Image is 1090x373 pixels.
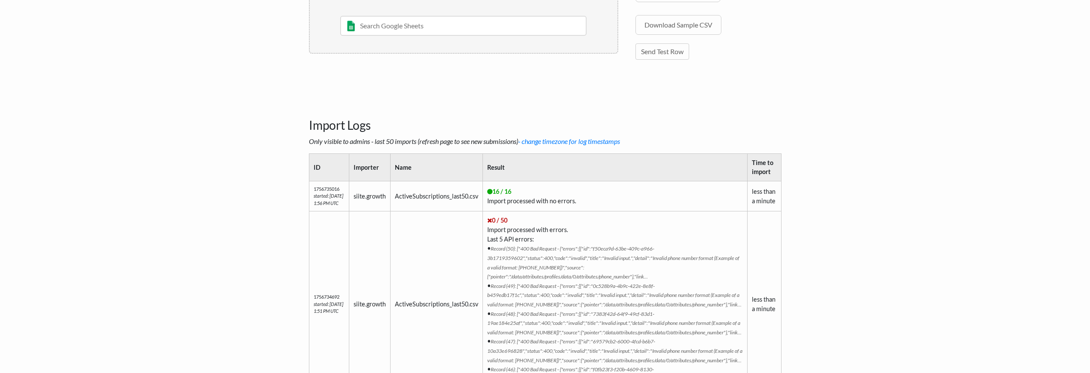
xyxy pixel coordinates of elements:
span: Record (49): ["400 Bad Request - {"errors":[{"id":"0c528b9a-4b9c-422e-8e8f-b459edb17f1c","status"... [487,283,742,308]
span: Record (48): ["400 Bad Request - {"errors":[{"id":"7383f42d-64f9-49cf-83d1-19ae184e25af","status"... [487,311,742,336]
th: Time to import [748,153,781,181]
h3: Import Logs [309,97,782,133]
i: started: [DATE] 1:51 PM UTC [314,301,343,314]
input: Search Google Sheets [340,16,586,36]
th: Result [483,153,748,181]
td: 1756735016 [309,181,349,211]
span: Record (50): ["400 Bad Request - {"errors":[{"id":"f50eca9d-63be-409c-a966-3b1719359602","status"... [487,245,739,280]
td: siite.growth [349,181,391,211]
td: ActiveSubscriptions_last50.csv [391,181,483,211]
td: less than a minute [748,181,781,211]
a: Download Sample CSV [635,15,721,35]
td: Import processed with no errors. [483,181,748,211]
i: Only visible to admins - last 50 imports (refresh page to see new submissions) [309,137,620,145]
span: 16 / 16 [487,188,511,195]
th: Importer [349,153,391,181]
span: Record (47): ["400 Bad Request - {"errors":[{"id":"69579cb2-6000-4fcd-b6b7-10a33e696828","status"... [487,338,742,363]
i: started: [DATE] 1:56 PM UTC [314,193,343,206]
a: Send Test Row [635,43,689,60]
span: 0 / 50 [487,217,507,224]
a: - change timezone for log timestamps [518,137,620,145]
th: ID [309,153,349,181]
th: Name [391,153,483,181]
